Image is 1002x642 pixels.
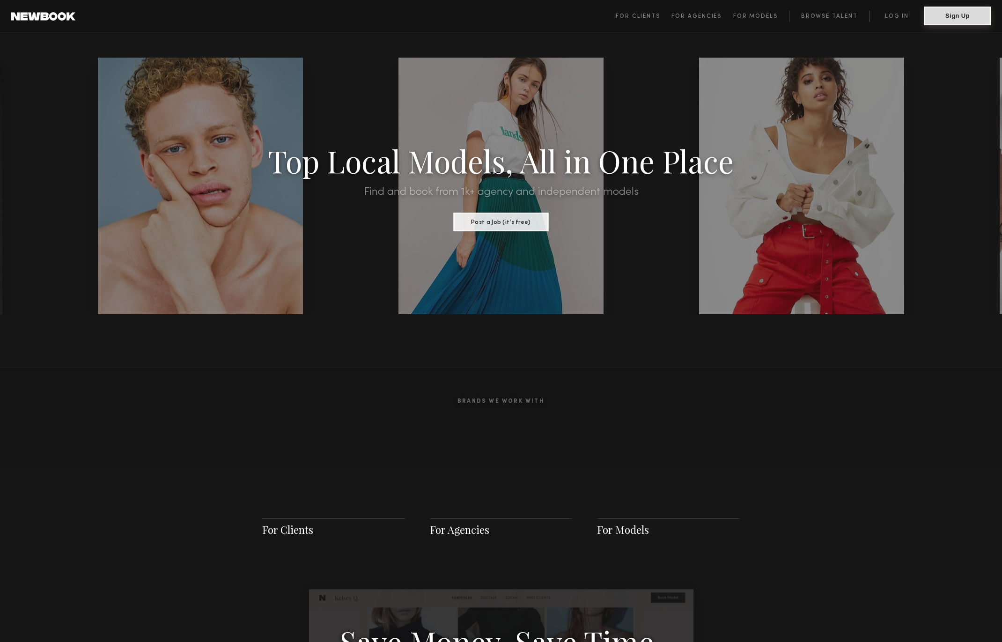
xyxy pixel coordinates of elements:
span: For Models [733,14,778,19]
span: For Clients [616,14,660,19]
a: For Agencies [671,11,733,22]
h2: Find and book from 1k+ agency and independent models [75,186,927,198]
a: For Models [733,11,789,22]
img: logo-nordstrom.svg [234,427,300,446]
a: For Clients [262,523,313,537]
button: Sign Up [924,7,991,25]
img: logo-obey.svg [611,427,672,446]
a: Browse Talent [789,11,869,22]
img: logo-gucci.svg [705,427,766,446]
a: For Clients [616,11,671,22]
h2: Brands We Work With [220,387,782,416]
a: For Models [597,523,649,537]
img: logo-lulu.svg [328,427,393,446]
a: For Agencies [430,523,489,537]
img: logo-disney.svg [517,427,578,446]
button: Post a Job (it’s free) [454,213,549,231]
span: For Agencies [671,14,722,19]
h1: Top Local Models, All in One Place [75,146,927,175]
a: Post a Job (it’s free) [454,216,549,226]
img: logo-colour-pop.svg [424,427,485,446]
a: Log in [869,11,924,22]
